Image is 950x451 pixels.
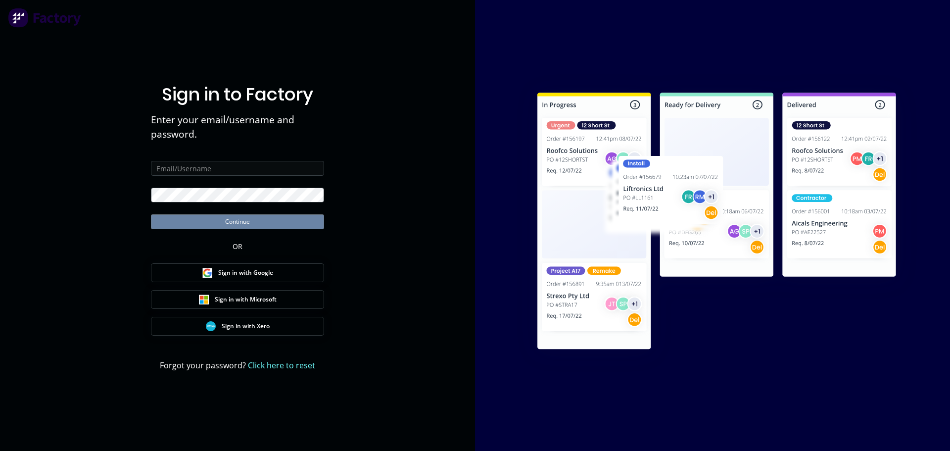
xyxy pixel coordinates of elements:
[151,317,324,336] button: Xero Sign inSign in with Xero
[215,295,277,304] span: Sign in with Microsoft
[151,214,324,229] button: Continue
[160,359,315,371] span: Forgot your password?
[151,113,324,142] span: Enter your email/username and password.
[162,84,313,105] h1: Sign in to Factory
[8,8,82,28] img: Factory
[233,229,242,263] div: OR
[151,290,324,309] button: Microsoft Sign inSign in with Microsoft
[151,161,324,176] input: Email/Username
[248,360,315,371] a: Click here to reset
[151,263,324,282] button: Google Sign inSign in with Google
[218,268,273,277] span: Sign in with Google
[516,73,918,373] img: Sign in
[206,321,216,331] img: Xero Sign in
[199,295,209,304] img: Microsoft Sign in
[222,322,270,331] span: Sign in with Xero
[202,268,212,278] img: Google Sign in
